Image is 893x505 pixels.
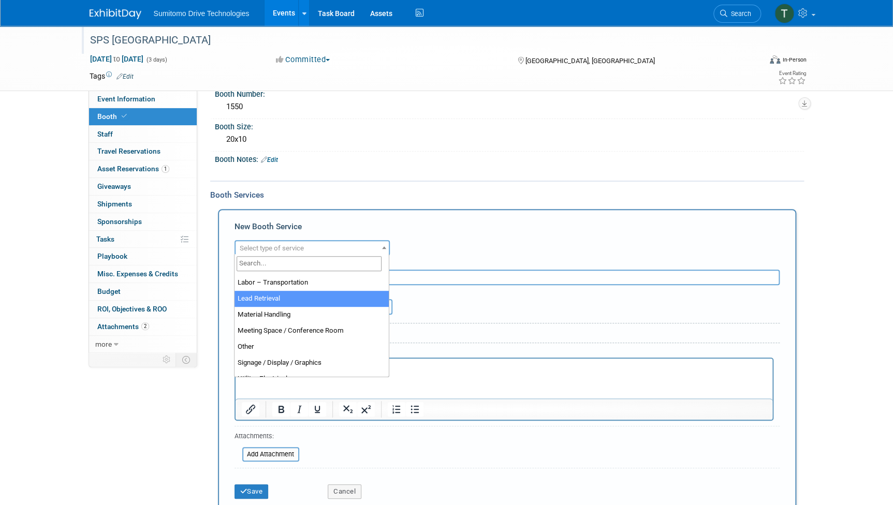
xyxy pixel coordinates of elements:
[261,156,278,164] a: Edit
[89,196,197,213] a: Shipments
[97,147,160,155] span: Travel Reservations
[89,283,197,300] a: Budget
[89,126,197,143] a: Staff
[97,287,121,295] span: Budget
[774,4,794,23] img: Taylor Mobley
[328,484,361,499] button: Cancel
[89,160,197,177] a: Asset Reservations1
[89,248,197,265] a: Playbook
[158,353,176,366] td: Personalize Event Tab Strip
[89,91,197,108] a: Event Information
[145,56,167,63] span: (3 days)
[97,165,169,173] span: Asset Reservations
[223,131,796,147] div: 20x10
[235,323,389,339] li: Meeting Space / Conference Room
[700,54,807,69] div: Event Format
[235,339,389,355] li: Other
[89,265,197,283] a: Misc. Expenses & Credits
[405,402,423,417] button: Bullet list
[89,108,197,125] a: Booth
[175,353,197,366] td: Toggle Event Tabs
[89,336,197,353] a: more
[97,95,155,103] span: Event Information
[328,285,733,299] div: Ideally by
[210,189,804,201] div: Booth Services
[727,10,751,18] span: Search
[339,402,356,417] button: Subscript
[525,57,655,65] span: [GEOGRAPHIC_DATA], [GEOGRAPHIC_DATA]
[112,55,122,63] span: to
[97,217,142,226] span: Sponsorships
[116,73,134,80] a: Edit
[89,213,197,230] a: Sponsorships
[154,9,250,18] span: Sumitomo Drive Technologies
[141,322,149,330] span: 2
[290,402,308,417] button: Italic
[235,355,389,371] li: Signage / Display / Graphics
[90,54,144,64] span: [DATE] [DATE]
[387,402,405,417] button: Numbered list
[235,291,389,307] li: Lead Retrieval
[235,275,389,291] li: Labor – Transportation
[86,31,745,50] div: SPS [GEOGRAPHIC_DATA]
[235,371,389,387] li: Utility - Electrical
[162,165,169,173] span: 1
[308,402,326,417] button: Underline
[242,402,259,417] button: Insert/edit link
[215,119,804,132] div: Booth Size:
[97,270,178,278] span: Misc. Expenses & Credits
[97,112,129,121] span: Booth
[97,305,167,313] span: ROI, Objectives & ROO
[272,402,289,417] button: Bold
[713,5,761,23] a: Search
[89,143,197,160] a: Travel Reservations
[122,113,127,119] i: Booth reservation complete
[235,432,299,443] div: Attachments:
[235,256,780,270] div: Description (optional)
[90,9,141,19] img: ExhibitDay
[89,301,197,318] a: ROI, Objectives & ROO
[215,152,804,165] div: Booth Notes:
[272,54,334,65] button: Committed
[90,71,134,81] td: Tags
[89,178,197,195] a: Giveaways
[240,244,304,252] span: Select type of service
[223,99,796,115] div: 1550
[236,359,772,398] iframe: Rich Text Area
[97,182,131,190] span: Giveaways
[778,71,806,76] div: Event Rating
[97,200,132,208] span: Shipments
[357,402,374,417] button: Superscript
[97,322,149,331] span: Attachments
[96,235,114,243] span: Tasks
[97,130,113,138] span: Staff
[97,252,127,260] span: Playbook
[89,231,197,248] a: Tasks
[782,56,806,64] div: In-Person
[235,307,389,323] li: Material Handling
[89,318,197,335] a: Attachments2
[770,55,780,64] img: Format-Inperson.png
[235,347,773,358] div: Reservation Notes/Details:
[235,221,780,237] div: New Booth Service
[215,86,804,99] div: Booth Number:
[237,256,382,271] input: Search...
[95,340,112,348] span: more
[235,484,269,499] button: Save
